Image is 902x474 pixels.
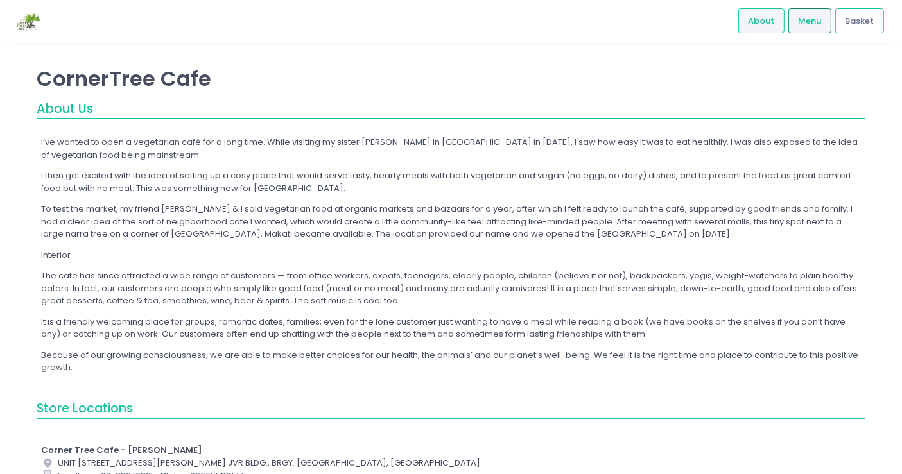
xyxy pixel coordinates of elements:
[41,444,202,456] b: Corner Tree Cafe - [PERSON_NAME]
[41,316,861,341] p: It is a friendly welcoming place for groups, romantic dates, families; even for the lone customer...
[41,349,861,374] p: Because of our growing consciousness, we are able to make better choices for our health, the anim...
[37,99,865,119] div: About Us
[41,457,861,470] div: UNIT [STREET_ADDRESS][PERSON_NAME] JVR BLDG., BRGY. [GEOGRAPHIC_DATA], [GEOGRAPHIC_DATA]
[37,66,865,91] p: CornerTree Cafe
[845,15,874,28] span: Basket
[16,10,40,32] img: logo
[41,269,861,307] p: The cafe has since attracted a wide range of customers — from office workers, expats, teenagers, ...
[41,136,861,161] p: I’ve wanted to open a vegetarian café for a long time. While visiting my sister [PERSON_NAME] in ...
[37,399,865,419] div: Store Locations
[738,8,785,33] a: About
[748,15,774,28] span: About
[41,169,861,194] p: I then got excited with the idea of setting up a cosy place that would serve tasty, hearty meals ...
[798,15,821,28] span: Menu
[41,203,861,241] p: To test the market, my friend [PERSON_NAME] & I sold vegetarian food at organic markets and bazaa...
[41,249,861,262] p: Interior
[788,8,831,33] a: Menu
